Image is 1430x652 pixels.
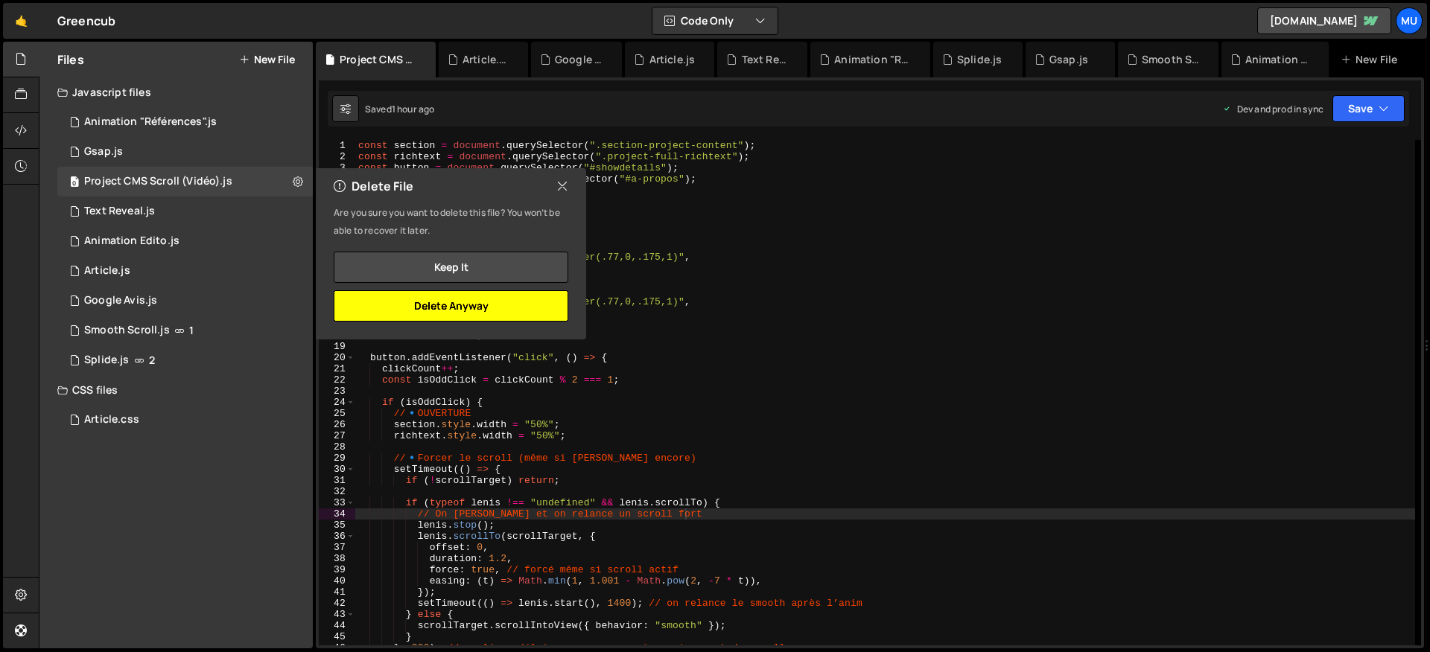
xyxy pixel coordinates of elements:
div: Project CMS Scroll (Vidéo).js [57,167,313,196]
a: [DOMAIN_NAME] [1257,7,1391,34]
div: Greencub [57,12,115,30]
div: 26 [319,419,355,430]
div: Article.js [84,264,130,278]
button: Delete Anyway [334,290,568,322]
div: Project CMS Scroll (Vidéo).js [340,52,418,67]
div: 25 [319,408,355,419]
div: 16982/47800.js [57,137,318,167]
div: Gsap.js [1049,52,1088,67]
div: 1 [319,140,355,151]
div: 40 [319,575,355,587]
h2: Delete File [334,178,413,194]
div: Project CMS Scroll (Vidéo).js [84,175,232,188]
button: Code Only [652,7,778,34]
div: 41 [319,587,355,598]
div: 35 [319,520,355,531]
div: 31 [319,475,355,486]
div: 16982/47849.js [57,196,318,226]
div: Animation "Références".js [57,107,318,137]
span: 2 [149,354,155,366]
div: 30 [319,464,355,475]
div: Google Avis.js [84,294,157,307]
div: Dev and prod in sync [1222,103,1323,115]
div: 43 [319,609,355,620]
div: 16982/47459.js [57,286,318,316]
div: Text Reveal.js [84,205,155,218]
div: CSS files [39,375,313,405]
div: 23 [319,386,355,397]
div: 3 [319,162,355,173]
div: Google Avis.js [555,52,605,67]
div: 16982/46574.js [57,345,318,375]
div: Animation Edito.js [84,234,179,248]
div: 28 [319,441,355,453]
div: Article.js [649,52,696,67]
div: New File [1341,52,1403,67]
div: 19 [319,341,355,352]
div: 16982/47606.js [57,226,318,256]
div: Animation "Références".js [84,115,217,129]
div: 21 [319,363,355,374]
button: Save [1332,95,1405,122]
div: 32 [319,486,355,497]
div: 2 [319,151,355,162]
span: 0 [70,177,79,189]
div: 20 [319,352,355,363]
div: 29 [319,453,355,464]
div: Article.css [463,52,510,67]
div: Article.css [84,413,139,426]
div: Animation Edito.js [1245,52,1311,67]
div: 24 [319,397,355,408]
div: 45 [319,631,355,642]
div: 16982/46579.js [57,256,318,286]
div: 34 [319,508,355,520]
div: 22 [319,374,355,386]
a: 🤙 [3,3,39,39]
div: 33 [319,497,355,508]
div: Javascript files [39,77,313,107]
div: 36 [319,531,355,542]
div: 44 [319,620,355,631]
div: 1 hour ago [392,103,435,115]
div: Splide.js [84,354,129,367]
h2: Files [57,51,84,68]
div: 16982/46583.css [57,405,313,435]
p: Are you sure you want to delete this file? You won’t be able to recover it later. [334,204,568,240]
div: Smooth Scroll.js [1142,52,1201,67]
button: Keep it [334,252,568,283]
div: Animation "Références".js [834,52,912,67]
div: 42 [319,598,355,609]
div: Saved [365,103,434,115]
div: 38 [319,553,355,564]
div: Smooth Scroll.js [57,316,318,345]
a: Mu [1396,7,1423,34]
span: 1 [189,325,194,336]
div: 39 [319,564,355,575]
div: 27 [319,430,355,441]
div: Smooth Scroll.js [84,324,170,337]
div: Text Reveal.js [742,52,789,67]
div: 37 [319,542,355,553]
div: Splide.js [957,52,1002,67]
div: Gsap.js [84,145,123,159]
button: New File [239,54,295,65]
